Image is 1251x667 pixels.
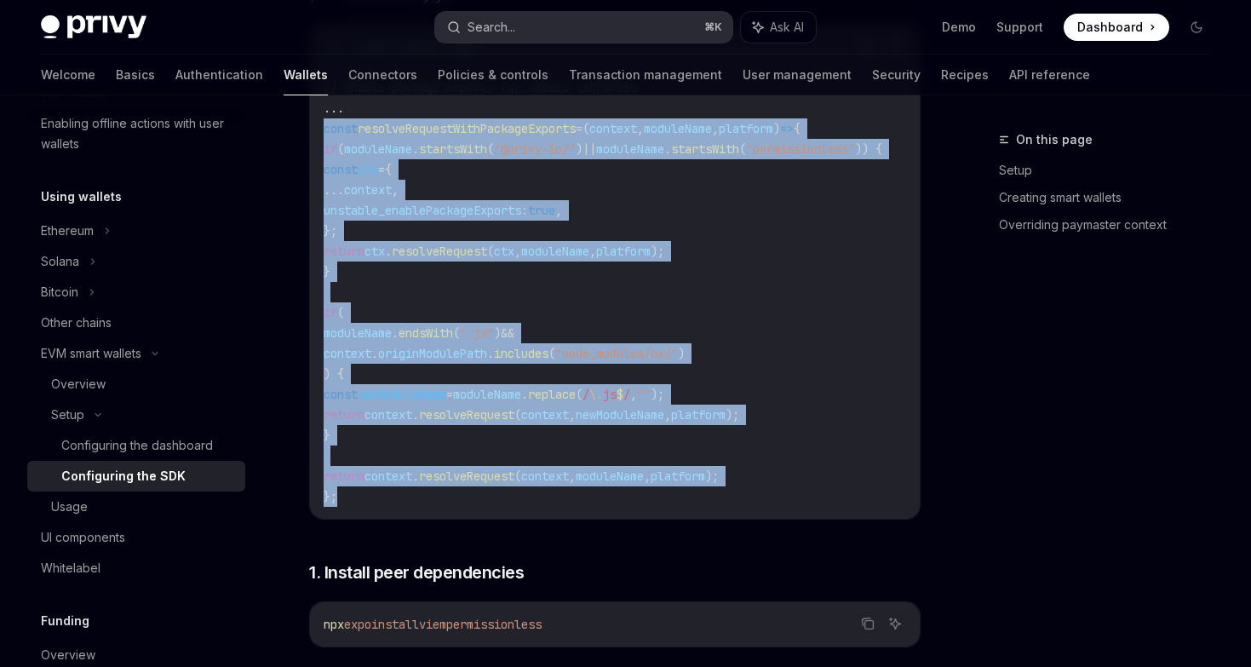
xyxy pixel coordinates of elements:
[61,435,213,456] div: Configuring the dashboard
[324,182,344,198] span: ...
[371,346,378,361] span: .
[27,522,245,553] a: UI components
[27,430,245,461] a: Configuring the dashboard
[344,141,412,157] span: moduleName
[872,55,921,95] a: Security
[514,469,521,484] span: (
[521,407,569,423] span: context
[501,325,514,341] span: &&
[589,244,596,259] span: ,
[453,387,521,402] span: moduleName
[664,407,671,423] span: ,
[999,211,1224,239] a: Overriding paymaster context
[324,264,330,279] span: }
[521,244,589,259] span: moduleName
[726,407,739,423] span: );
[569,55,722,95] a: Transaction management
[494,244,514,259] span: ctx
[41,558,100,578] div: Whitelabel
[41,343,141,364] div: EVM smart wallets
[378,162,385,177] span: =
[780,121,794,136] span: =>
[651,469,705,484] span: platform
[27,553,245,584] a: Whitelabel
[324,346,371,361] span: context
[324,489,337,504] span: };
[1077,19,1143,36] span: Dashboard
[705,469,719,484] span: );
[999,157,1224,184] a: Setup
[857,612,879,635] button: Copy the contents from the code block
[41,187,122,207] h5: Using wallets
[378,346,487,361] span: originModulePath
[392,325,399,341] span: .
[324,469,364,484] span: return
[419,617,446,632] span: viem
[569,407,576,423] span: ,
[671,407,726,423] span: platform
[324,101,344,116] span: ...
[1064,14,1169,41] a: Dashboard
[438,55,548,95] a: Policies & controls
[999,184,1224,211] a: Creating smart wallets
[644,121,712,136] span: moduleName
[41,15,146,39] img: dark logo
[419,407,514,423] span: resolveRequest
[364,469,412,484] span: context
[521,469,569,484] span: context
[324,428,330,443] span: }
[41,55,95,95] a: Welcome
[651,387,664,402] span: );
[27,108,245,159] a: Enabling offline actions with user wallets
[576,387,582,402] span: (
[664,141,671,157] span: .
[41,282,78,302] div: Bitcoin
[582,141,596,157] span: ||
[324,121,358,136] span: const
[358,121,576,136] span: resolveRequestWithPackageExports
[770,19,804,36] span: Ask AI
[324,244,364,259] span: return
[324,305,337,320] span: if
[61,466,186,486] div: Configuring the SDK
[51,497,88,517] div: Usage
[555,346,678,361] span: "node_modules/ox/"
[637,387,651,402] span: ""
[576,407,664,423] span: newModuleName
[704,20,722,34] span: ⌘ K
[27,492,245,522] a: Usage
[41,113,235,154] div: Enabling offline actions with user wallets
[468,17,515,37] div: Search...
[596,141,664,157] span: moduleName
[337,141,344,157] span: (
[582,121,589,136] span: (
[348,55,417,95] a: Connectors
[1016,129,1093,150] span: On this page
[576,469,644,484] span: moduleName
[41,221,94,241] div: Ethereum
[41,313,112,333] div: Other chains
[514,407,521,423] span: (
[324,387,358,402] span: const
[1183,14,1210,41] button: Toggle dark mode
[521,387,528,402] span: .
[794,121,801,136] span: {
[528,387,576,402] span: replace
[644,469,651,484] span: ,
[324,325,392,341] span: moduleName
[678,346,685,361] span: )
[344,617,371,632] span: expo
[399,325,453,341] span: endsWith
[582,387,589,402] span: /
[371,617,419,632] span: install
[855,141,882,157] span: )) {
[309,561,524,584] span: 1. Install peer dependencies
[487,244,494,259] span: (
[746,141,855,157] span: 'permissionless'
[358,162,378,177] span: ctx
[514,244,521,259] span: ,
[623,387,630,402] span: /
[576,141,582,157] span: )
[419,469,514,484] span: resolveRequest
[324,223,337,239] span: };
